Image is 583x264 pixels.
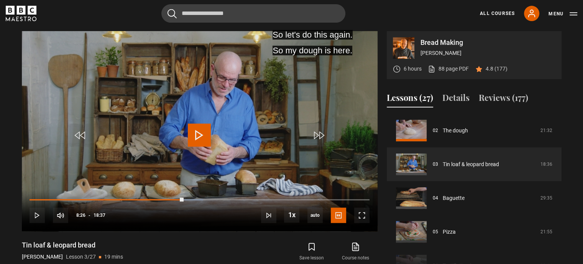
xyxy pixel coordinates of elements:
a: Baguette [443,194,465,202]
button: Captions [331,208,346,223]
a: All Courses [480,10,515,17]
a: The dough [443,127,468,135]
p: 6 hours [404,65,422,73]
span: 18:37 [94,208,105,222]
p: [PERSON_NAME] [22,253,63,261]
button: Submit the search query [168,9,177,18]
button: Reviews (177) [479,91,528,107]
h1: Tin loaf & leopard bread [22,241,123,250]
input: Search [161,4,345,23]
button: Mute [53,208,68,223]
button: Toggle navigation [549,10,577,18]
a: Course notes [333,241,377,263]
button: Next Lesson [261,208,276,223]
a: Tin loaf & leopard bread [443,160,499,168]
button: Details [442,91,470,107]
button: Save lesson [290,241,333,263]
a: 88 page PDF [428,65,469,73]
span: 8:26 [76,208,85,222]
button: Fullscreen [354,208,370,223]
p: [PERSON_NAME] [420,49,555,57]
video-js: Video Player [22,31,378,231]
span: - [89,213,90,218]
p: Bread Making [420,39,555,46]
button: Playback Rate [284,207,299,223]
a: Pizza [443,228,456,236]
span: auto [307,208,323,223]
p: Lesson 3/27 [66,253,96,261]
button: Play [30,208,45,223]
p: 4.8 (177) [486,65,507,73]
svg: BBC Maestro [6,6,36,21]
div: Progress Bar [30,199,369,201]
p: 19 mins [104,253,123,261]
div: Current quality: 720p [307,208,323,223]
button: Lessons (27) [387,91,433,107]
